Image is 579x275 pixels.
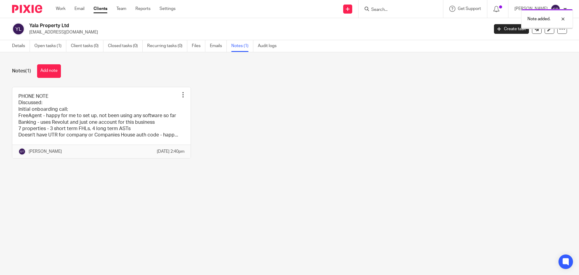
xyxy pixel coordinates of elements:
a: Settings [160,6,176,12]
a: Recurring tasks (0) [147,40,187,52]
a: Email [74,6,84,12]
h1: Notes [12,68,31,74]
img: svg%3E [12,23,25,35]
a: Client tasks (0) [71,40,103,52]
a: Files [192,40,205,52]
a: Reports [135,6,150,12]
a: Audit logs [258,40,281,52]
img: svg%3E [551,4,560,14]
p: [EMAIL_ADDRESS][DOMAIN_NAME] [29,29,485,35]
img: Pixie [12,5,42,13]
a: Work [56,6,65,12]
h2: Yala Property Ltd [29,23,394,29]
a: Open tasks (1) [34,40,66,52]
a: Details [12,40,30,52]
a: Clients [93,6,107,12]
a: Team [116,6,126,12]
a: Notes (1) [231,40,253,52]
p: [DATE] 2:40pm [157,149,185,155]
span: (1) [25,69,31,73]
a: Emails [210,40,227,52]
p: [PERSON_NAME] [29,149,62,155]
a: Create task [494,24,529,34]
p: Note added. [527,16,550,22]
a: Closed tasks (0) [108,40,143,52]
img: svg%3E [18,148,26,155]
button: Add note [37,64,61,78]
